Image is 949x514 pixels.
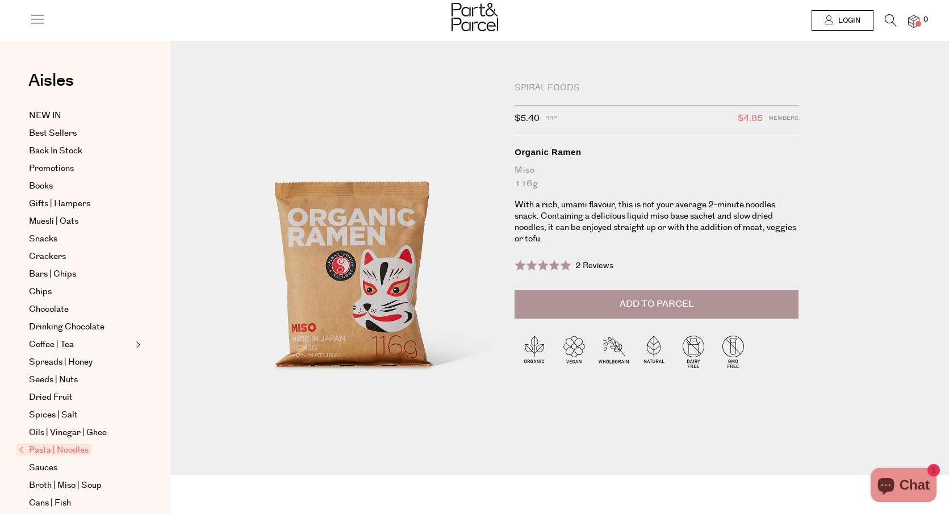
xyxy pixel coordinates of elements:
span: Broth | Miso | Soup [29,479,102,492]
a: Cans | Fish [29,496,132,510]
span: Sauces [29,461,57,475]
span: NEW IN [29,109,61,123]
span: Add to Parcel [620,298,694,311]
img: P_P-ICONS-Live_Bec_V11_Dairy_Free.svg [674,332,713,371]
a: Bars | Chips [29,268,132,281]
span: Spreads | Honey [29,356,93,369]
span: Drinking Chocolate [29,320,104,334]
a: Sauces [29,461,132,475]
div: Spiral Foods [515,82,799,94]
span: Spices | Salt [29,408,78,422]
a: Chips [29,285,132,299]
a: Dried Fruit [29,391,132,404]
span: Cans | Fish [29,496,71,510]
a: Spices | Salt [29,408,132,422]
span: RRP [545,111,557,126]
a: 0 [908,15,919,27]
a: Aisles [28,72,74,101]
a: Promotions [29,162,132,175]
p: With a rich, umami flavour, this is not your average 2-minute noodles snack. Containing a delicio... [515,199,799,245]
a: Best Sellers [29,127,132,140]
img: P_P-ICONS-Live_Bec_V11_Natural.svg [634,332,674,371]
a: Gifts | Hampers [29,197,132,211]
span: Promotions [29,162,74,175]
img: P_P-ICONS-Live_Bec_V11_Wholegrain.svg [594,332,634,371]
a: Crackers [29,250,132,264]
span: Pasta | Noodles [16,444,91,456]
span: Seeds | Nuts [29,373,78,387]
span: Gifts | Hampers [29,197,90,211]
img: P_P-ICONS-Live_Bec_V11_GMO_Free.svg [713,332,753,371]
span: Members [768,111,799,126]
button: Expand/Collapse Coffee | Tea [133,338,141,352]
a: Muesli | Oats [29,215,132,228]
a: Back In Stock [29,144,132,158]
span: Dried Fruit [29,391,73,404]
img: Part&Parcel [451,3,498,31]
a: Pasta | Noodles [19,444,132,457]
span: Bars | Chips [29,268,76,281]
span: Snacks [29,232,57,246]
img: P_P-ICONS-Live_Bec_V11_Vegan.svg [554,332,594,371]
div: Organic Ramen [515,147,799,158]
span: Login [835,16,860,26]
a: Coffee | Tea [29,338,132,352]
a: Spreads | Honey [29,356,132,369]
a: NEW IN [29,109,132,123]
a: Snacks [29,232,132,246]
span: 2 Reviews [575,260,613,271]
span: Back In Stock [29,144,82,158]
a: Drinking Chocolate [29,320,132,334]
span: Chips [29,285,52,299]
a: Books [29,179,132,193]
span: Aisles [28,68,74,93]
img: Organic Ramen [204,86,498,432]
inbox-online-store-chat: Shopify online store chat [867,468,940,505]
a: Login [812,10,873,31]
a: Broth | Miso | Soup [29,479,132,492]
span: Crackers [29,250,66,264]
div: Miso 116g [515,164,799,191]
span: $4.85 [738,111,763,126]
span: $5.40 [515,111,540,126]
span: Coffee | Tea [29,338,74,352]
a: Oils | Vinegar | Ghee [29,426,132,440]
span: Muesli | Oats [29,215,78,228]
span: 0 [921,15,931,25]
span: Oils | Vinegar | Ghee [29,426,107,440]
span: Chocolate [29,303,69,316]
span: Best Sellers [29,127,77,140]
img: P_P-ICONS-Live_Bec_V11_Organic.svg [515,332,554,371]
button: Add to Parcel [515,290,799,319]
span: Books [29,179,53,193]
a: Seeds | Nuts [29,373,132,387]
a: Chocolate [29,303,132,316]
